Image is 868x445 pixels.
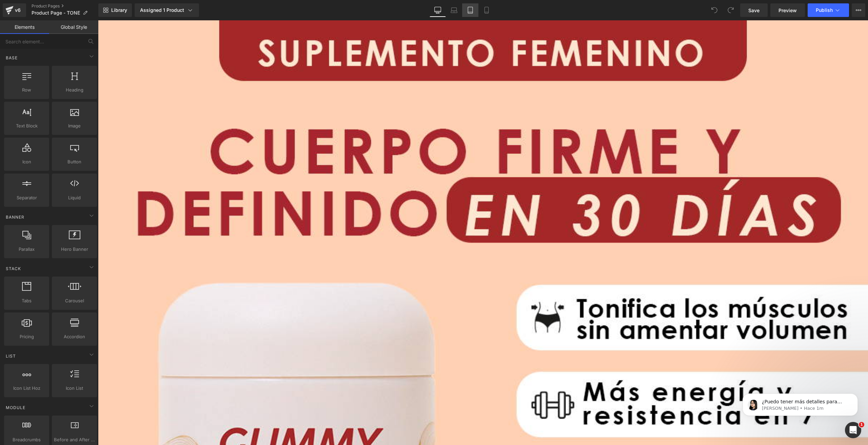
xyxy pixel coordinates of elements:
[54,122,95,129] span: Image
[6,436,47,443] span: Breadcrumbs
[32,3,98,9] a: Product Pages
[778,7,797,14] span: Preview
[5,404,26,411] span: Module
[430,3,446,17] a: Desktop
[6,246,47,253] span: Parallax
[54,436,95,443] span: Before and After Images
[6,385,47,392] span: Icon List Hoz
[6,194,47,201] span: Separator
[111,7,127,13] span: Library
[6,297,47,304] span: Tabs
[54,158,95,165] span: Button
[14,6,22,15] div: v6
[732,379,868,427] iframe: Intercom notifications mensaje
[708,3,721,17] button: Undo
[852,3,865,17] button: More
[3,3,26,17] a: v6
[5,55,18,61] span: Base
[6,333,47,340] span: Pricing
[770,3,805,17] a: Preview
[54,297,95,304] span: Carousel
[6,122,47,129] span: Text Block
[859,422,864,427] span: 1
[724,3,737,17] button: Redo
[6,86,47,94] span: Row
[98,3,132,17] a: New Library
[5,353,17,359] span: List
[845,422,861,438] iframe: Intercom live chat
[478,3,495,17] a: Mobile
[808,3,849,17] button: Publish
[49,20,98,34] a: Global Style
[140,7,194,14] div: Assigned 1 Product
[462,3,478,17] a: Tablet
[5,265,22,272] span: Stack
[32,10,80,16] span: Product Page - TONE
[54,385,95,392] span: Icon List
[6,158,47,165] span: Icon
[816,7,833,13] span: Publish
[54,333,95,340] span: Accordion
[54,194,95,201] span: Liquid
[446,3,462,17] a: Laptop
[748,7,759,14] span: Save
[54,86,95,94] span: Heading
[54,246,95,253] span: Hero Banner
[5,214,25,220] span: Banner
